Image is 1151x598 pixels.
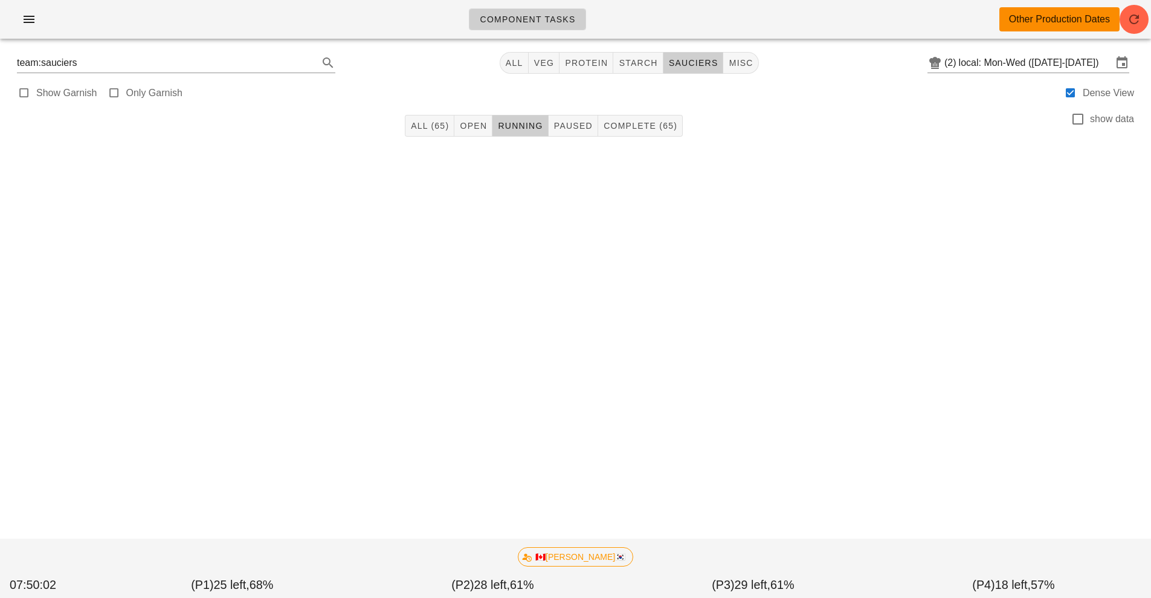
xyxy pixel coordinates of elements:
[454,115,492,137] button: Open
[497,121,543,131] span: Running
[469,8,585,30] a: Component Tasks
[564,58,608,68] span: protein
[459,121,487,131] span: Open
[405,115,454,137] button: All (65)
[723,52,758,74] button: misc
[1009,12,1110,27] div: Other Production Dates
[36,87,97,99] label: Show Garnish
[728,58,753,68] span: misc
[549,115,598,137] button: Paused
[598,115,683,137] button: Complete (65)
[559,52,613,74] button: protein
[613,52,663,74] button: starch
[663,52,724,74] button: sauciers
[410,121,449,131] span: All (65)
[479,15,575,24] span: Component Tasks
[1083,87,1134,99] label: Dense View
[534,58,555,68] span: veg
[500,52,529,74] button: All
[505,58,523,68] span: All
[1090,113,1134,125] label: show data
[553,121,593,131] span: Paused
[944,57,959,69] div: (2)
[529,52,560,74] button: veg
[618,58,657,68] span: starch
[126,87,182,99] label: Only Garnish
[603,121,677,131] span: Complete (65)
[492,115,548,137] button: Running
[668,58,718,68] span: sauciers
